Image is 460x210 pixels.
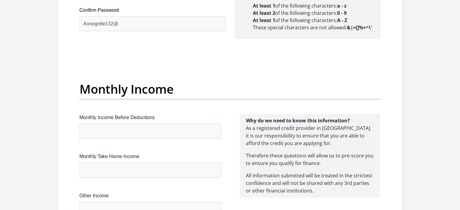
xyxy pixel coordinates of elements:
b: A - Z [337,17,347,24]
li: of the following characters: [253,17,375,24]
input: Monthly Take Home Income [80,163,221,177]
b: &|=[]%+^\' [347,24,372,31]
input: Confirm Password [80,16,226,31]
li: of the following characters: [253,9,375,17]
b: 0 - 9 [337,10,347,16]
input: Monthly Income Before Deductions [80,124,221,138]
b: a - z [337,2,347,9]
h2: Monthly Income [80,82,381,96]
li: These special characters are not allowed: [253,24,375,31]
label: Monthly Income Before Deductions [80,114,221,121]
li: of the following characters: [253,2,375,9]
label: Monthly Take Home Income [80,153,221,160]
b: At least 1 [253,2,275,9]
label: Confirm Password [80,7,226,14]
b: At least 1 [253,17,275,24]
span: As a registered credit provider in [GEOGRAPHIC_DATA] it is our responsibility to ensure that you ... [246,117,374,194]
b: Why do we need to know this information? [246,117,350,124]
b: At least 2 [253,10,275,16]
label: Other Income [80,192,221,199]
